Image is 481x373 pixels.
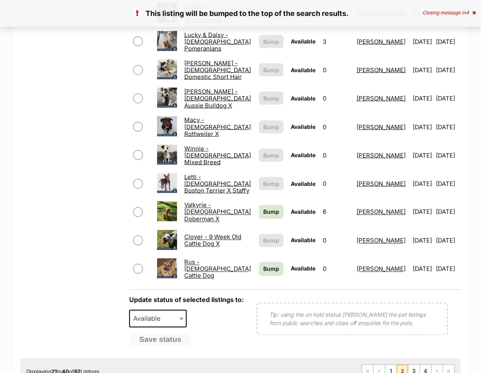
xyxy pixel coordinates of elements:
[410,198,436,226] td: [DATE]
[410,227,436,255] td: [DATE]
[319,28,353,55] td: 3
[263,123,279,131] span: Bump
[130,313,168,324] span: Available
[319,56,353,84] td: 0
[410,255,436,283] td: [DATE]
[410,113,436,141] td: [DATE]
[291,265,315,272] span: Available
[184,31,251,53] a: Lucky & Daisy - [DEMOGRAPHIC_DATA] Pomeranians
[291,237,315,244] span: Available
[357,208,406,216] a: [PERSON_NAME]
[357,95,406,102] a: [PERSON_NAME]
[263,94,279,103] span: Bump
[319,198,353,226] td: 6
[357,265,406,273] a: [PERSON_NAME]
[259,35,284,48] button: Bump
[184,145,251,166] a: Winnie - [DEMOGRAPHIC_DATA] Mixed Breed
[357,180,406,187] a: [PERSON_NAME]
[291,38,315,45] span: Available
[357,66,406,74] a: [PERSON_NAME]
[291,123,315,130] span: Available
[263,151,279,160] span: Bump
[319,170,353,197] td: 0
[436,227,460,255] td: [DATE]
[129,296,244,304] label: Update status of selected listings to:
[259,234,284,247] button: Bump
[357,237,406,245] a: [PERSON_NAME]
[410,85,436,112] td: [DATE]
[466,10,469,16] span: 4
[410,56,436,84] td: [DATE]
[184,259,251,280] a: Rus - [DEMOGRAPHIC_DATA] Cattle Dog
[259,205,284,219] a: Bump
[129,334,191,346] button: Save status
[263,37,279,46] span: Bump
[263,237,279,245] span: Bump
[319,142,353,169] td: 0
[357,38,406,45] a: [PERSON_NAME]
[259,177,284,190] button: Bump
[319,227,353,255] td: 0
[184,116,251,138] a: Macy - [DEMOGRAPHIC_DATA] Rottweiler X
[269,311,435,328] p: Tip: using the on hold status [PERSON_NAME] the pet listings from public searches and close off e...
[184,173,251,195] a: Letti - [DEMOGRAPHIC_DATA] Boston Terrier X Staffy
[436,170,460,197] td: [DATE]
[291,67,315,73] span: Available
[436,85,460,112] td: [DATE]
[319,113,353,141] td: 0
[319,255,353,283] td: 0
[410,142,436,169] td: [DATE]
[184,233,241,248] a: Clover - 9 Week Old Cattle Dog X
[291,152,315,158] span: Available
[8,8,473,19] p: This listing will be bumped to the top of the search results.
[410,28,436,55] td: [DATE]
[259,120,284,134] button: Bump
[422,10,476,16] div: Closing message in
[319,85,353,112] td: 0
[263,208,279,216] span: Bump
[259,92,284,105] button: Bump
[263,265,279,273] span: Bump
[410,170,436,197] td: [DATE]
[259,63,284,77] button: Bump
[263,180,279,188] span: Bump
[263,66,279,74] span: Bump
[129,310,187,328] span: Available
[291,209,315,215] span: Available
[357,123,406,131] a: [PERSON_NAME]
[259,149,284,162] button: Bump
[259,262,284,276] a: Bump
[291,95,315,102] span: Available
[184,88,251,109] a: [PERSON_NAME] - [DEMOGRAPHIC_DATA] Aussie Bulldog X
[436,113,460,141] td: [DATE]
[357,152,406,159] a: [PERSON_NAME]
[436,28,460,55] td: [DATE]
[436,198,460,226] td: [DATE]
[184,201,251,223] a: Valkyrie - [DEMOGRAPHIC_DATA] Doberman X
[436,255,460,283] td: [DATE]
[184,59,251,81] a: [PERSON_NAME] - [DEMOGRAPHIC_DATA] Domestic Short Hair
[436,56,460,84] td: [DATE]
[436,142,460,169] td: [DATE]
[291,180,315,187] span: Available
